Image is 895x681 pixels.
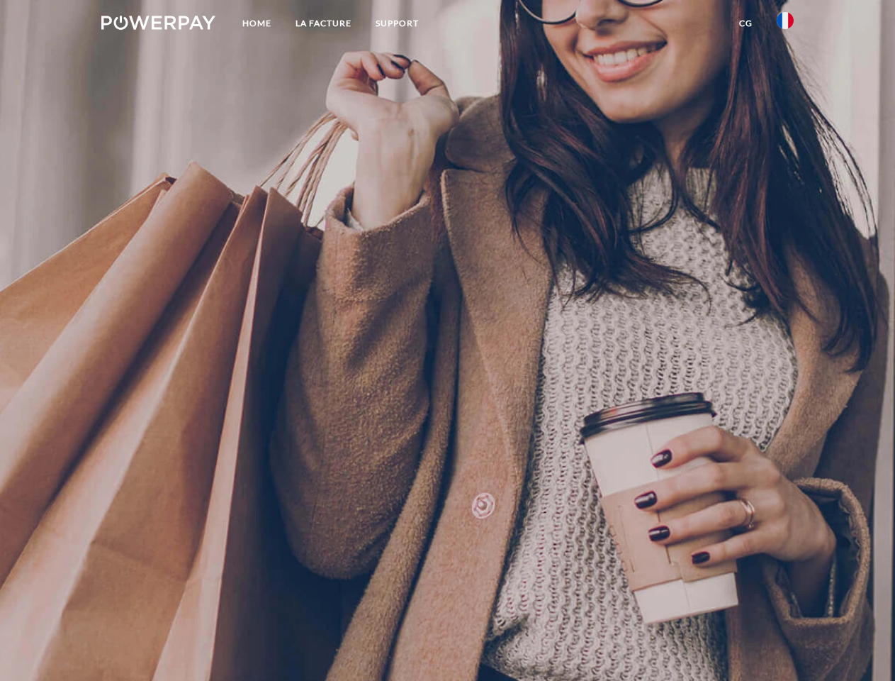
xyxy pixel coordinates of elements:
[101,16,215,30] img: logo-powerpay-white.svg
[230,11,283,36] a: Home
[283,11,364,36] a: LA FACTURE
[727,11,765,36] a: CG
[364,11,431,36] a: Support
[777,12,794,29] img: fr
